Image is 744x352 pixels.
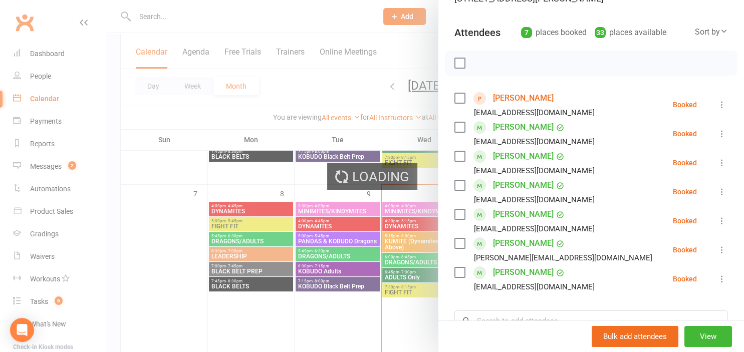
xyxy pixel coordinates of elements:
div: places available [595,26,666,40]
a: [PERSON_NAME] [493,119,554,135]
div: Booked [673,159,697,166]
div: [EMAIL_ADDRESS][DOMAIN_NAME] [474,164,595,177]
button: View [684,326,732,347]
div: Sort by [695,26,728,39]
a: [PERSON_NAME] [493,177,554,193]
div: [EMAIL_ADDRESS][DOMAIN_NAME] [474,135,595,148]
a: [PERSON_NAME] [493,90,554,106]
div: Booked [673,275,697,282]
div: Booked [673,246,697,253]
div: Booked [673,101,697,108]
button: Bulk add attendees [592,326,678,347]
div: [EMAIL_ADDRESS][DOMAIN_NAME] [474,193,595,206]
a: [PERSON_NAME] [493,206,554,222]
div: Attendees [454,26,501,40]
div: [EMAIL_ADDRESS][DOMAIN_NAME] [474,280,595,293]
div: 7 [521,27,532,38]
a: [PERSON_NAME] [493,264,554,280]
div: [PERSON_NAME][EMAIL_ADDRESS][DOMAIN_NAME] [474,251,652,264]
div: Booked [673,188,697,195]
div: Open Intercom Messenger [10,318,34,342]
div: [EMAIL_ADDRESS][DOMAIN_NAME] [474,106,595,119]
input: Search to add attendees [454,310,728,331]
div: 33 [595,27,606,38]
a: [PERSON_NAME] [493,148,554,164]
div: Booked [673,217,697,224]
div: Booked [673,130,697,137]
a: [PERSON_NAME] [493,235,554,251]
div: [EMAIL_ADDRESS][DOMAIN_NAME] [474,222,595,235]
div: places booked [521,26,587,40]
